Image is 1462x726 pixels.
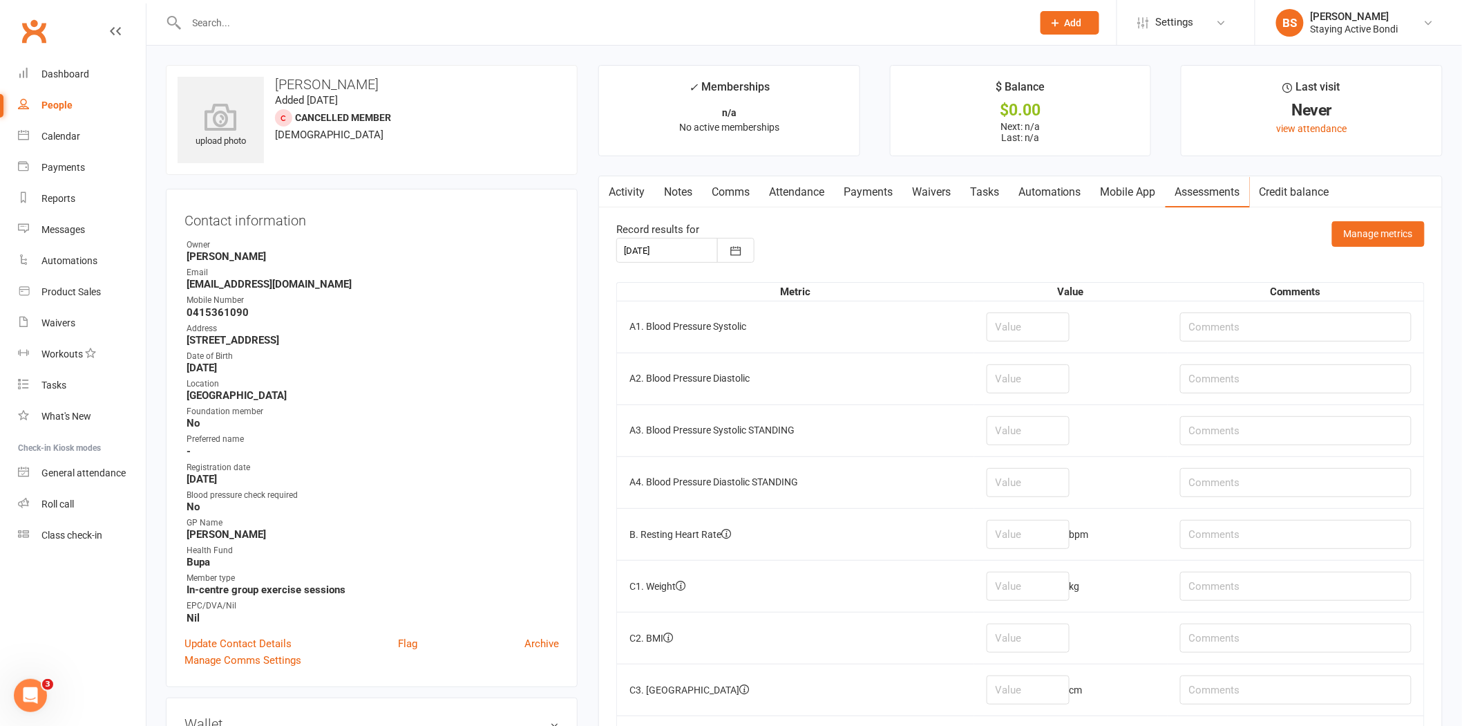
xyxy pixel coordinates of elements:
h3: Contact information [184,207,559,228]
a: view attendance [1277,123,1347,134]
strong: [DATE] [187,473,559,485]
input: Comments [1180,416,1412,445]
div: Address [187,322,559,335]
div: Preferred name [187,433,559,446]
div: Calendar [41,131,80,142]
strong: [EMAIL_ADDRESS][DOMAIN_NAME] [187,278,559,290]
th: Metric [617,283,974,301]
strong: [PERSON_NAME] [187,250,559,263]
div: upload photo [178,103,264,149]
a: Waivers [18,308,146,339]
a: Activity [599,176,654,208]
div: Class check-in [41,530,102,541]
strong: No [187,417,559,429]
div: Roll call [41,499,74,510]
h3: [PERSON_NAME] [178,77,566,92]
a: Class kiosk mode [18,520,146,551]
td: B. Resting Heart Rate [617,508,974,560]
div: Messages [41,224,85,235]
a: General attendance kiosk mode [18,458,146,489]
div: Registration date [187,461,559,474]
input: Comments [1180,572,1412,601]
div: Email [187,266,559,279]
iframe: Intercom live chat [14,679,47,712]
span: Record results for [616,223,699,236]
td: C3. [GEOGRAPHIC_DATA] [617,664,974,716]
a: Attendance [759,176,834,208]
input: Value [987,468,1070,497]
div: $ Balance [996,78,1045,103]
td: bpm [974,508,1168,560]
a: Automations [1009,176,1091,208]
a: Flag [398,635,417,652]
a: Tasks [18,370,146,401]
a: Workouts [18,339,146,370]
a: Tasks [960,176,1009,208]
input: Value [987,676,1070,705]
a: Calendar [18,121,146,152]
div: Staying Active Bondi [1311,23,1398,35]
div: Tasks [41,380,66,391]
td: cm [974,664,1168,716]
a: Roll call [18,489,146,520]
strong: [GEOGRAPHIC_DATA] [187,389,559,402]
a: Clubworx [17,14,51,48]
a: People [18,90,146,121]
i: ✓ [689,81,698,94]
th: Value [974,283,1168,301]
strong: [DATE] [187,362,559,374]
a: What's New [18,401,146,432]
strong: 0415361090 [187,306,559,319]
div: Date of Birth [187,350,559,363]
a: Update Contact Details [184,635,292,652]
div: Never [1194,103,1430,118]
a: Notes [654,176,702,208]
div: Location [187,378,559,391]
a: Manage Comms Settings [184,652,301,669]
div: Foundation member [187,405,559,418]
div: Automations [41,255,97,266]
div: Last visit [1283,78,1340,103]
td: C1. Weight [617,560,974,612]
input: Comments [1180,313,1412,342]
div: Memberships [689,78,770,104]
div: $0.00 [903,103,1139,118]
input: Value [987,364,1070,393]
td: kg [974,560,1168,612]
a: Assessments [1166,176,1250,208]
span: No active memberships [679,122,779,133]
div: Mobile Number [187,294,559,307]
input: Value [987,624,1070,653]
a: Payments [18,152,146,183]
strong: No [187,501,559,513]
div: Member type [187,572,559,585]
strong: Nil [187,612,559,624]
div: Waivers [41,317,75,328]
td: C2. BMI [617,612,974,664]
span: 3 [42,679,53,690]
span: Add [1065,17,1082,28]
strong: In-centre group exercise sessions [187,584,559,596]
strong: [STREET_ADDRESS] [187,334,559,346]
input: Value [987,416,1070,445]
a: Credit balance [1250,176,1339,208]
input: Comments [1180,676,1412,705]
div: Workouts [41,348,83,360]
td: A1. Blood Pressure Systolic [617,301,974,353]
input: Value [987,572,1070,601]
div: [PERSON_NAME] [1311,10,1398,23]
button: Add [1041,11,1099,35]
div: Owner [187,239,559,252]
a: Comms [702,176,759,208]
strong: n/a [722,107,737,118]
a: Product Sales [18,277,146,308]
strong: Bupa [187,556,559,568]
span: Cancelled member [295,112,391,123]
a: Archive [524,635,559,652]
td: A3. Blood Pressure Systolic STANDING [617,404,974,456]
div: GP Name [187,516,559,530]
div: Dashboard [41,68,89,80]
button: Manage metrics [1332,221,1425,246]
input: Value [987,520,1070,549]
div: BS [1276,9,1304,37]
